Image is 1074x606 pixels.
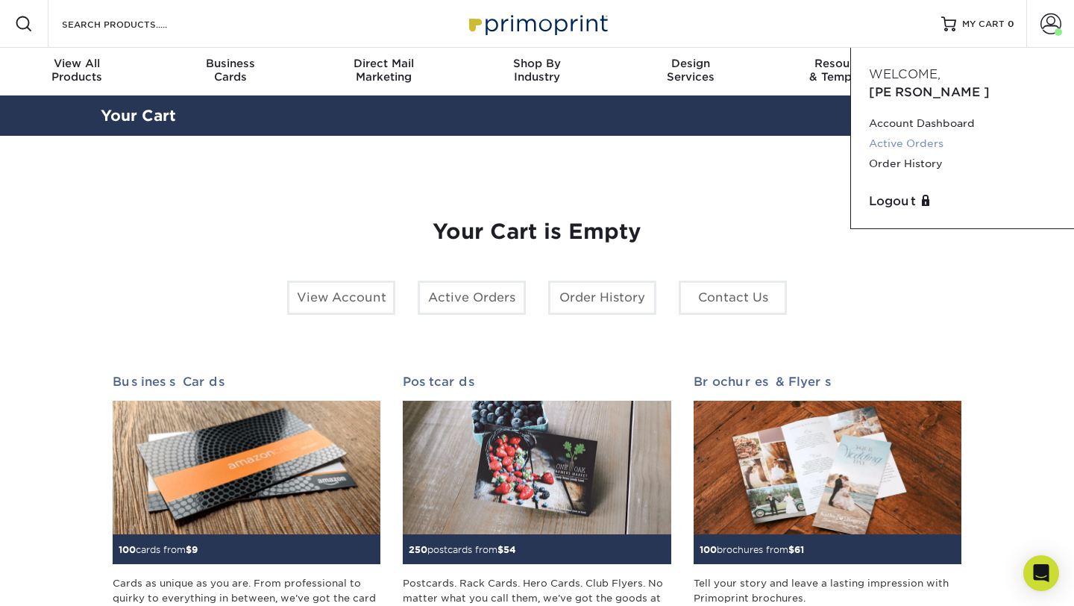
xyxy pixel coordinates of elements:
span: Business [154,57,307,70]
img: Brochures & Flyers [694,401,961,535]
h1: Your Cart is Empty [113,219,961,245]
span: 0 [1008,19,1014,29]
img: Primoprint [462,7,612,40]
a: Active Orders [418,281,526,315]
img: Business Cards [113,401,380,535]
a: Order History [869,154,1056,174]
small: brochures from [700,544,804,555]
a: Direct MailMarketing [307,48,460,96]
a: Your Cart [101,107,176,125]
a: Shop ByIndustry [460,48,614,96]
h2: Business Cards [113,375,380,389]
div: Services [614,57,767,84]
a: DesignServices [614,48,767,96]
a: Order History [548,281,656,315]
a: Contact Us [679,281,787,315]
span: 9 [192,544,198,555]
h2: Postcards [403,375,671,389]
span: 54 [503,544,516,555]
span: 100 [119,544,136,555]
span: $ [497,544,503,555]
small: postcards from [409,544,516,555]
span: 100 [700,544,717,555]
span: Welcome, [869,67,940,81]
small: cards from [119,544,198,555]
a: Resources& Templates [767,48,921,96]
span: Direct Mail [307,57,460,70]
span: 250 [409,544,427,555]
a: Account Dashboard [869,113,1056,134]
div: Cards [154,57,307,84]
span: [PERSON_NAME] [869,85,990,99]
img: Postcards [403,401,671,535]
a: BusinessCards [154,48,307,96]
span: Resources [767,57,921,70]
span: 61 [794,544,804,555]
input: SEARCH PRODUCTS..... [60,15,206,33]
span: $ [186,544,192,555]
div: & Templates [767,57,921,84]
span: Design [614,57,767,70]
a: Logout [869,193,1056,210]
a: Active Orders [869,134,1056,154]
div: Industry [460,57,614,84]
h2: Brochures & Flyers [694,375,961,389]
span: Shop By [460,57,614,70]
div: Marketing [307,57,460,84]
span: $ [788,544,794,555]
div: Open Intercom Messenger [1023,555,1059,591]
span: MY CART [962,18,1005,31]
a: View Account [287,281,395,315]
